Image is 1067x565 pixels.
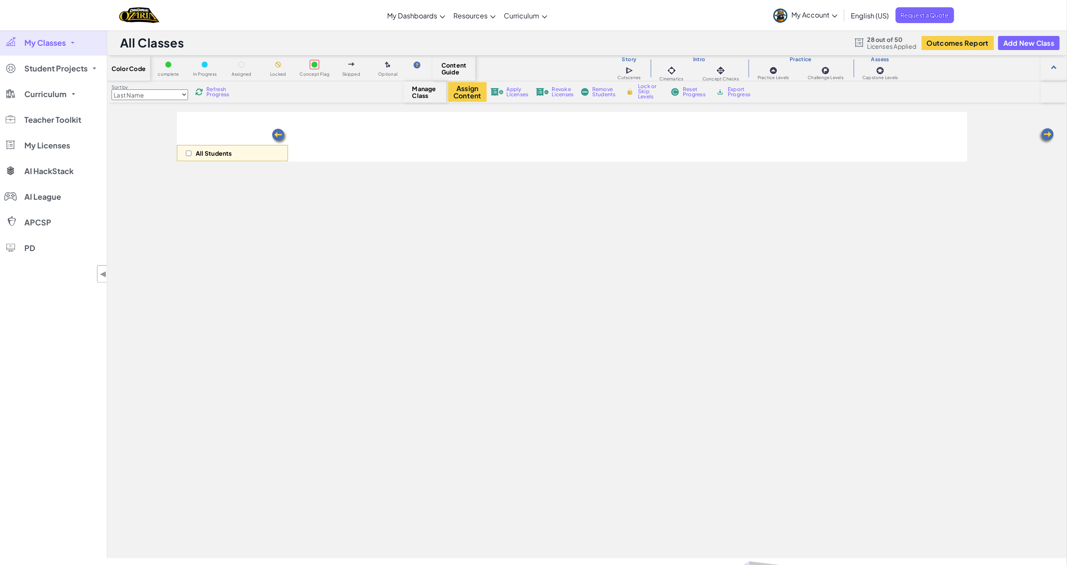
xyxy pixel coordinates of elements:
[618,75,641,80] span: Cutscenes
[853,56,907,63] h3: Assess
[24,193,61,201] span: AI League
[998,36,1060,50] button: Add New Class
[24,116,81,124] span: Teacher Toolkit
[271,128,288,145] img: Arrow_Left.png
[504,11,540,20] span: Curriculum
[385,62,391,68] img: IconOptionalLevel.svg
[454,11,488,20] span: Resources
[896,7,954,23] a: Request a Quote
[24,90,67,98] span: Curriculum
[448,82,487,102] button: Assign Content
[300,72,330,77] span: Concept Flag
[342,72,360,77] span: Skipped
[876,66,885,75] img: IconCapstoneLevel.svg
[450,4,500,27] a: Resources
[1038,127,1055,145] img: Arrow_Left.png
[119,6,159,24] img: Home
[728,87,754,97] span: Export Progress
[862,75,898,80] span: Capstone Levels
[748,56,853,63] h3: Practice
[769,2,842,29] a: My Account
[24,65,88,72] span: Student Projects
[808,75,844,80] span: Challenge Levels
[626,66,635,75] img: IconCutscene.svg
[196,150,232,157] p: All Students
[491,88,503,96] img: IconLicenseApply.svg
[348,62,355,66] img: IconSkippedLevel.svg
[24,142,70,149] span: My Licenses
[703,77,739,81] span: Concept Checks
[270,72,286,77] span: Locked
[716,88,724,96] img: IconArchive.svg
[592,87,618,97] span: Remove Students
[500,4,552,27] a: Curriculum
[666,65,678,77] img: IconCinematic.svg
[792,10,838,19] span: My Account
[195,88,203,96] img: IconReload.svg
[758,75,789,80] span: Practice Levels
[112,65,146,72] span: Color Code
[412,85,438,99] span: Manage Class
[821,66,830,75] img: IconChallengeLevel.svg
[683,87,708,97] span: Reset Progress
[119,6,159,24] a: Ozaria by CodeCombat logo
[100,268,107,280] span: ◀
[24,167,73,175] span: AI HackStack
[715,65,727,77] img: IconInteractive.svg
[193,72,217,77] span: In Progress
[24,39,66,47] span: My Classes
[378,72,397,77] span: Optional
[650,56,748,63] h3: Intro
[552,87,574,97] span: Revoke Licenses
[867,43,917,50] span: Licenses Applied
[388,11,438,20] span: My Dashboards
[671,88,679,96] img: IconReset.svg
[847,4,894,27] a: English (US)
[769,66,778,75] img: IconPracticeLevel.svg
[120,35,184,51] h1: All Classes
[608,56,650,63] h3: Story
[507,87,529,97] span: Apply Licenses
[158,72,179,77] span: complete
[867,36,917,43] span: 28 out of 50
[626,88,635,95] img: IconLock.svg
[922,36,994,50] button: Outcomes Report
[383,4,450,27] a: My Dashboards
[536,88,549,96] img: IconLicenseRevoke.svg
[112,84,188,91] label: Sort by
[638,84,663,99] span: Lock or Skip Levels
[851,11,889,20] span: English (US)
[660,77,684,81] span: Cinematics
[441,62,467,75] span: Content Guide
[773,9,788,23] img: avatar
[414,62,420,68] img: IconHint.svg
[232,72,252,77] span: Assigned
[581,88,589,96] img: IconRemoveStudents.svg
[206,87,233,97] span: Refresh Progress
